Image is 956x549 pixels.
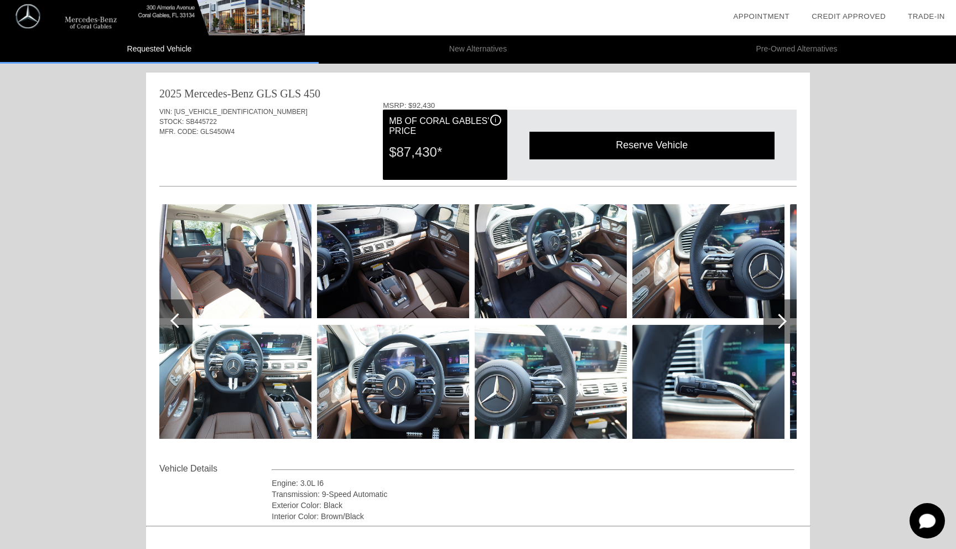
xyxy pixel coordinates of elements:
svg: Start Chat [910,503,945,538]
img: image.aspx [317,204,469,318]
div: Vehicle Details [159,462,272,475]
span: GLS450W4 [200,128,235,136]
div: Exterior Color: Black [272,500,794,511]
span: [US_VEHICLE_IDENTIFICATION_NUMBER] [174,108,308,116]
img: image.aspx [475,204,627,318]
img: image.aspx [632,325,784,439]
img: image.aspx [790,325,942,439]
span: SB445722 [186,118,217,126]
div: MSRP: $92,430 [383,101,797,110]
span: MFR. CODE: [159,128,199,136]
div: Reserve Vehicle [529,132,775,159]
button: Toggle Chat Window [910,503,945,538]
div: Engine: 3.0L I6 [272,478,794,489]
span: i [495,116,496,124]
img: image.aspx [159,204,311,318]
div: MB of Coral Gables' Price [389,115,501,138]
img: image.aspx [159,325,311,439]
li: New Alternatives [319,35,637,64]
div: GLS 450 [280,86,320,101]
a: Trade-In [908,12,945,20]
span: STOCK: [159,118,184,126]
div: Quoted on [DATE] 1:20:41 PM [159,153,797,171]
a: Appointment [733,12,789,20]
img: image.aspx [475,325,627,439]
img: image.aspx [632,204,784,318]
img: image.aspx [317,325,469,439]
img: image.aspx [790,204,942,318]
div: Transmission: 9-Speed Automatic [272,489,794,500]
div: $87,430* [389,138,501,167]
div: Interior Color: Brown/Black [272,511,794,522]
li: Pre-Owned Alternatives [637,35,956,64]
div: 2025 Mercedes-Benz GLS [159,86,277,101]
a: Credit Approved [812,12,886,20]
span: VIN: [159,108,172,116]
